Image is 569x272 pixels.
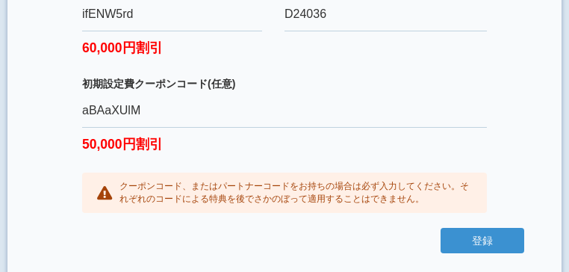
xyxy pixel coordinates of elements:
[82,76,487,91] label: 初期設定費クーポンコード(任意)
[82,95,487,128] input: クーポンコード
[119,180,472,205] p: クーポンコード、またはパートナーコードをお持ちの場合は必ず入力してください。それぞれのコードによる特典を後でさかのぼって適用することはできません。
[82,128,487,154] label: 50,000円割引
[441,228,524,253] button: 登録
[82,31,262,58] label: 60,000円割引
